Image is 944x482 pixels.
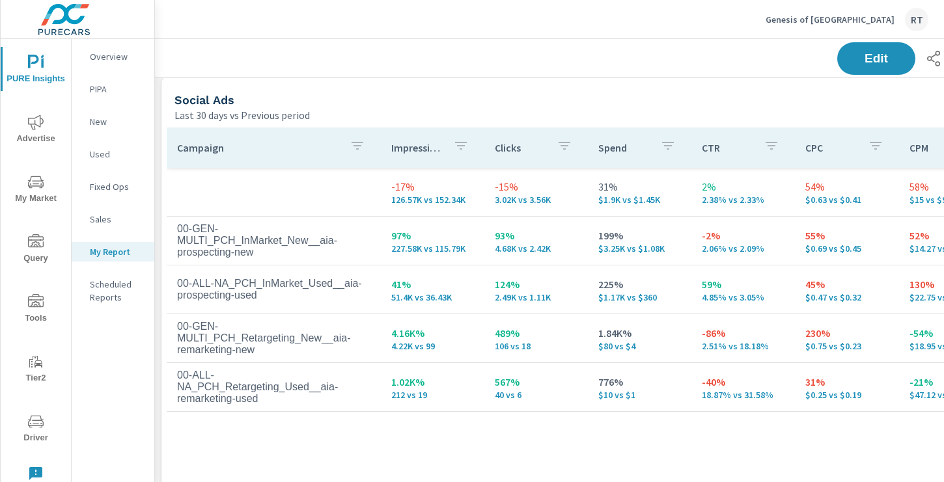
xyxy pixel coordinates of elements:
[167,310,381,366] td: 00-GEN-MULTI_PCH_Retargeting_New__aia-remarketing-new
[805,228,888,243] p: 55%
[495,194,577,205] p: 3,015 vs 3,555
[5,354,67,386] span: Tier2
[90,180,144,193] p: Fixed Ops
[174,107,310,123] p: Last 30 days vs Previous period
[177,141,339,154] p: Campaign
[495,141,546,154] p: Clicks
[905,8,928,31] div: RT
[72,144,154,164] div: Used
[90,115,144,128] p: New
[5,114,67,146] span: Advertise
[391,179,474,194] p: -17%
[391,341,474,351] p: 4,215 vs 99
[90,213,144,226] p: Sales
[5,294,67,326] span: Tools
[391,325,474,341] p: 4.16K%
[702,341,784,351] p: 2.51% vs 18.18%
[391,390,474,400] p: 212 vs 19
[72,177,154,196] div: Fixed Ops
[5,174,67,206] span: My Market
[702,292,784,302] p: 4.85% vs 3.05%
[766,14,895,25] p: Genesis of [GEOGRAPHIC_DATA]
[495,179,577,194] p: -15%
[598,390,681,400] p: $10 vs $1
[805,194,888,205] p: $0.63 vs $0.41
[90,50,144,63] p: Overview
[805,292,888,302] p: $0.47 vs $0.32
[837,42,915,75] button: Edit
[167,213,381,269] td: 00-GEN-MULTI_PCH_InMarket_New__aia-prospecting-new
[850,53,902,64] span: Edit
[391,194,474,205] p: 126,566 vs 152,337
[5,234,67,266] span: Query
[805,179,888,194] p: 54%
[702,374,784,390] p: -40%
[5,414,67,446] span: Driver
[90,83,144,96] p: PIPA
[702,141,753,154] p: CTR
[805,243,888,254] p: $0.69 vs $0.45
[702,179,784,194] p: 2%
[598,292,681,302] p: $1.17K vs $360
[72,242,154,261] div: My Report
[391,374,474,390] p: 1.02K%
[391,276,474,292] p: 41%
[391,141,443,154] p: Impressions
[495,276,577,292] p: 124%
[90,278,144,304] p: Scheduled Reports
[598,141,650,154] p: Spend
[702,228,784,243] p: -2%
[72,112,154,131] div: New
[598,228,681,243] p: 199%
[391,243,474,254] p: 227.58K vs 115.79K
[495,325,577,341] p: 489%
[702,325,784,341] p: -86%
[174,93,234,107] h5: Social Ads
[598,325,681,341] p: 1.84K%
[598,194,681,205] p: $1,899 vs $1,450
[702,276,784,292] p: 59%
[72,209,154,229] div: Sales
[495,390,577,400] p: 40 vs 6
[805,141,857,154] p: CPC
[495,292,577,302] p: 2.49K vs 1.11K
[391,292,474,302] p: 51.4K vs 36.43K
[598,179,681,194] p: 31%
[598,276,681,292] p: 225%
[167,267,381,312] td: 00-ALL-NA_PCH_InMarket_Used__aia-prospecting-used
[495,341,577,351] p: 106 vs 18
[90,148,144,161] p: Used
[702,243,784,254] p: 2.06% vs 2.09%
[5,55,67,87] span: PURE Insights
[391,228,474,243] p: 97%
[495,228,577,243] p: 93%
[598,374,681,390] p: 776%
[805,341,888,351] p: $0.75 vs $0.23
[598,341,681,351] p: $80 vs $4
[702,390,784,400] p: 18.87% vs 31.58%
[805,390,888,400] p: $0.25 vs $0.19
[72,274,154,307] div: Scheduled Reports
[598,243,681,254] p: $3,248 vs $1,085
[702,194,784,205] p: 2.38% vs 2.33%
[495,374,577,390] p: 567%
[72,79,154,99] div: PIPA
[90,245,144,258] p: My Report
[495,243,577,254] p: 4,679 vs 2,420
[805,374,888,390] p: 31%
[805,276,888,292] p: 45%
[167,359,381,415] td: 00-ALL-NA_PCH_Retargeting_Used__aia-remarketing-used
[72,47,154,66] div: Overview
[805,325,888,341] p: 230%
